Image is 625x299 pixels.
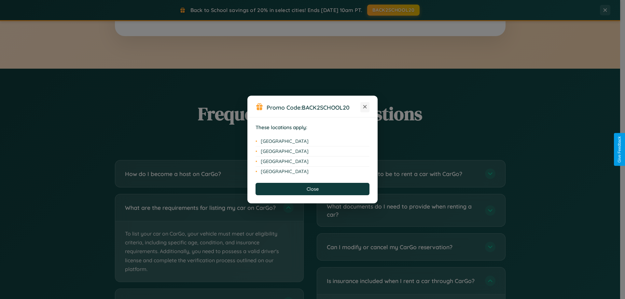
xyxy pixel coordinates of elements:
h3: Promo Code: [267,104,360,111]
li: [GEOGRAPHIC_DATA] [256,146,369,156]
button: Close [256,183,369,195]
b: BACK2SCHOOL20 [302,104,350,111]
div: Give Feedback [617,136,622,163]
li: [GEOGRAPHIC_DATA] [256,156,369,167]
li: [GEOGRAPHIC_DATA] [256,167,369,176]
strong: These locations apply: [256,124,307,130]
li: [GEOGRAPHIC_DATA] [256,136,369,146]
